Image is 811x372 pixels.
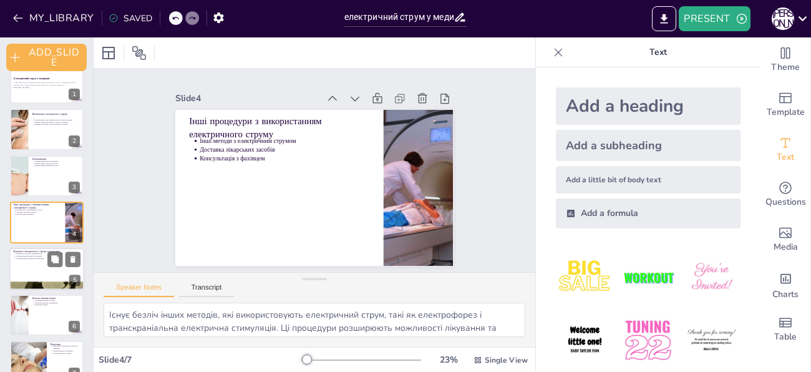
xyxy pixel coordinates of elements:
span: Media [774,240,798,254]
p: Консультація з фахівцем [16,213,61,216]
div: Layout [99,43,119,63]
p: Безпека використання [32,296,80,300]
button: EXPORT_TO_POWERPOINT [652,6,676,31]
p: Електричний струм визначається як потік електронів [35,119,80,121]
div: Change the overall theme [760,37,810,82]
div: 5 [69,275,80,286]
span: Single View [485,355,528,365]
p: Консультація з фахівцем [304,64,365,228]
span: Text [777,150,794,164]
div: Get real-time input from your audience [760,172,810,217]
div: 23 % [434,354,464,366]
div: 3 [10,155,84,197]
img: 2.jpeg [619,248,677,306]
div: Ю [PERSON_NAME] [772,7,794,30]
p: Гальванізація [32,157,80,161]
button: PRESENT [679,6,750,31]
p: Висновки [51,343,80,346]
p: Важливість знання основ електричного струму [35,123,80,125]
button: Duplicate Slide [47,252,62,267]
span: Position [132,46,147,61]
p: Text [568,37,748,67]
span: Template [767,105,805,119]
p: Використання електричного струму в медицині [35,121,80,124]
div: Add a heading [556,87,741,125]
p: Інші методи з електричним струмом [16,209,61,212]
div: 5 [9,248,84,290]
img: 4.jpeg [556,311,614,370]
button: Delete Slide [66,252,80,267]
p: Навчання медичних працівників [35,301,80,304]
div: Add images, graphics, shapes or video [760,217,810,262]
img: 1.jpeg [556,248,614,306]
span: Questions [765,195,806,209]
p: Зменшення потреби в медикаментах [16,252,80,255]
span: Table [774,330,797,344]
div: Add text boxes [760,127,810,172]
div: 4 [69,228,80,240]
div: 1 [69,89,80,100]
p: Інші методи з електричним струмом [321,69,382,233]
div: SAVED [109,12,152,24]
p: Визначення електричного струму [32,112,80,115]
button: Ю [PERSON_NAME] [772,6,794,31]
p: Альтернатива для пацієнтів з алергіями [16,257,80,260]
div: 6 [10,295,84,336]
div: Slide 4 [376,59,431,198]
div: Add charts and graphs [760,262,810,307]
p: Важливість електричного струму в медицині [53,345,80,350]
p: Переваги електричного струму в медицині [13,250,80,253]
p: Інші процедури з використанням електричного струму [326,61,406,240]
p: Generated with [URL] [14,86,80,89]
div: Add a little bit of body text [556,166,741,193]
p: Інші процедури з використанням електричного струму [14,203,62,210]
div: Add a table [760,307,810,352]
button: ADD_SLIDE [6,44,87,71]
div: Add a subheading [556,130,741,161]
p: У цій презентації розглянемо використання електричного струму у медицині, зокрема гальванізацію т... [14,82,80,86]
div: 4 [10,202,84,243]
p: Зміна підходів до лікування [53,350,80,353]
p: Продовження досліджень [53,352,80,355]
div: 2 [10,109,84,150]
div: 1 [10,62,84,104]
p: Дотримання правил безпеки [35,299,80,301]
input: INSERT_TITLE [344,8,454,26]
textarea: Існує безліч інших методів, які використовують електричний струм, такі як електрофорез і транскра... [104,303,525,337]
strong: Електричний струм у медицині [14,77,49,81]
div: 2 [69,135,80,147]
img: 3.jpeg [682,248,741,306]
button: Transcript [179,283,235,297]
div: 3 [69,182,80,193]
div: 6 [69,321,80,332]
p: Використання в фізичній терапії [35,162,80,165]
button: Speaker Notes [104,283,174,297]
div: Slide 4 / 7 [99,354,301,366]
p: Доставка лікарських засобів [313,67,374,231]
p: Налаштування параметрів струму [35,165,80,167]
p: Зниження ризиків [35,304,80,306]
div: Add a formula [556,198,741,228]
span: Charts [772,288,799,301]
p: Гальванізація як метод лікування [35,160,80,162]
span: Theme [771,61,800,74]
div: Add ready made slides [760,82,810,127]
p: Поліпшення ефективності лікування [16,255,80,257]
button: MY_LIBRARY [9,8,99,28]
img: 6.jpeg [682,311,741,370]
img: 5.jpeg [619,311,677,370]
p: Доставка лікарських засобів [16,211,61,213]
